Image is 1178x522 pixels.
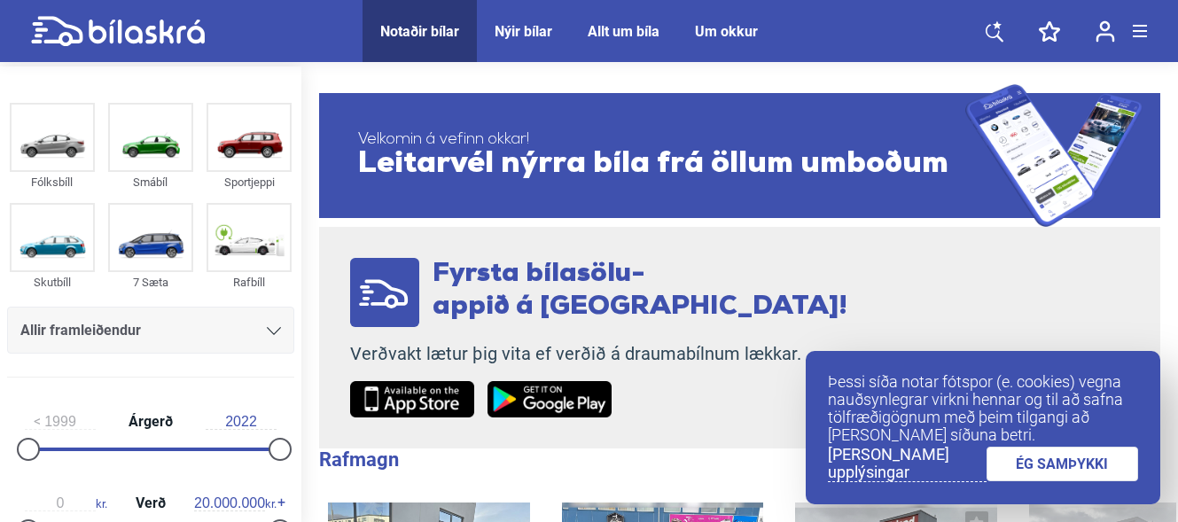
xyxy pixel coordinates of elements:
div: 7 Sæta [108,272,193,292]
div: Fólksbíll [10,172,95,192]
span: kr. [25,495,107,511]
p: Þessi síða notar fótspor (e. cookies) vegna nauðsynlegrar virkni hennar og til að safna tölfræðig... [828,373,1138,444]
span: Allir framleiðendur [20,318,141,343]
a: Nýir bílar [495,23,552,40]
span: Verð [131,496,170,510]
div: Sportjeppi [207,172,292,192]
span: Velkomin á vefinn okkar! [358,131,965,149]
b: Rafmagn [319,448,399,471]
p: Verðvakt lætur þig vita ef verðið á draumabílnum lækkar. [350,343,847,365]
a: ÉG SAMÞYKKI [987,447,1139,481]
div: Skutbíll [10,272,95,292]
span: Leitarvél nýrra bíla frá öllum umboðum [358,149,965,181]
div: Smábíl [108,172,193,192]
a: Velkomin á vefinn okkar!Leitarvél nýrra bíla frá öllum umboðum [319,84,1160,227]
span: Árgerð [124,415,177,429]
span: Fyrsta bílasölu- appið á [GEOGRAPHIC_DATA]! [433,261,847,321]
a: Notaðir bílar [380,23,459,40]
span: kr. [194,495,277,511]
a: Allt um bíla [588,23,659,40]
img: user-login.svg [1096,20,1115,43]
a: Um okkur [695,23,758,40]
a: [PERSON_NAME] upplýsingar [828,446,987,482]
div: Rafbíll [207,272,292,292]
